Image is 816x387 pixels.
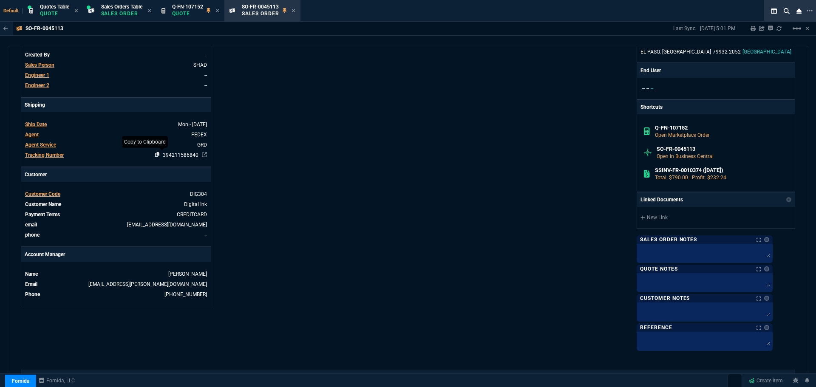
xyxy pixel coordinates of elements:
[242,4,279,10] span: SO-FR-0045113
[805,25,809,32] a: Hide Workbench
[807,7,813,15] nx-icon: Open New Tab
[25,200,207,209] tr: undefined
[634,370,649,382] th: SO
[657,146,788,153] h6: SO-FR-0045113
[161,370,190,382] th: Cond
[700,25,735,32] p: [DATE] 5:01 PM
[657,153,788,160] p: Open in Business Central
[119,370,161,382] th: Status
[25,190,207,198] tr: undefined
[172,4,203,10] span: Q-FN-107152
[21,98,211,112] p: Shipping
[642,85,645,91] span: --
[25,61,207,69] tr: undefined
[190,370,212,382] th: Whs
[191,132,207,138] span: FEDEX
[646,85,649,91] span: --
[40,4,69,10] span: Quotes Table
[25,130,207,139] tr: undefined
[21,247,211,262] p: Account Manager
[197,142,207,148] span: GRD
[25,220,207,229] tr: axel@digitalink.cc
[649,370,762,382] th: Notes
[25,270,207,278] tr: undefined
[178,121,207,127] span: 2025-10-13T00:00:00.000Z
[640,196,683,203] p: Linked Documents
[793,6,805,16] nx-icon: Close Workbench
[651,85,653,91] span: --
[168,271,207,277] a: [PERSON_NAME]
[792,23,802,34] mat-icon: Example home icon
[673,25,700,32] p: Last Sync:
[655,174,788,181] p: Total: $790.00 | Profit: $232.24
[662,49,711,55] span: [GEOGRAPHIC_DATA]
[74,8,78,14] nx-icon: Close Tab
[204,72,207,78] span: --
[204,82,207,88] span: --
[204,232,207,238] a: --
[36,377,77,384] a: msbcCompanyName
[215,8,219,14] nx-icon: Close Tab
[177,212,207,218] span: CREDITCARD
[263,370,300,382] th: UnitPrice
[640,67,661,74] p: End User
[640,266,678,272] p: Quote Notes
[25,291,40,297] span: Phone
[3,8,23,14] span: Default
[571,370,595,382] th: ATS
[713,49,741,55] span: 79932-2052
[25,281,37,287] span: Email
[35,370,119,382] th: Item No
[204,52,207,58] span: --
[25,212,60,218] span: Payment Terms
[25,120,207,129] tr: undefined
[184,201,207,207] a: Digital Ink
[21,167,211,182] p: Customer
[25,201,61,207] span: Customer Name
[190,191,207,197] span: DIG304
[25,222,37,228] span: email
[745,374,786,387] a: Create Item
[172,10,203,17] p: Quote
[655,131,788,139] p: Open Marketplace Order
[416,370,453,382] th: Discount
[595,370,618,382] th: OH
[229,370,263,382] th: Shipped
[742,49,791,55] span: [GEOGRAPHIC_DATA]
[25,25,63,32] p: SO-FR-0045113
[147,8,151,14] nx-icon: Close Tab
[25,280,207,288] tr: undefined
[40,10,69,17] p: Quote
[127,222,207,228] a: [EMAIL_ADDRESS][DOMAIN_NAME]
[640,49,660,55] span: EL PASO,
[3,25,8,31] nx-icon: Back to Table
[25,232,40,238] span: phone
[242,10,279,17] p: Sales Order
[25,151,207,159] tr: undefined
[25,210,207,219] tr: undefined
[768,6,780,16] nx-icon: Split Panels
[655,167,788,174] h6: SSINV-FR-0010374 ([DATE])
[618,370,634,382] th: PO
[301,370,340,382] th: Line Total
[101,4,142,10] span: Sales Orders Table
[780,6,793,16] nx-icon: Search
[640,214,791,221] a: New Link
[637,100,795,114] p: Shortcuts
[762,370,795,382] th: actions
[25,271,38,277] span: Name
[25,141,207,149] tr: undefined
[212,370,229,382] th: Qty
[164,291,207,297] a: 714-586-5495
[655,124,788,131] h6: Q-FN-107152
[193,62,207,68] span: SHAD
[25,51,207,59] tr: undefined
[101,10,142,17] p: Sales Order
[25,121,47,127] span: Ship Date
[163,152,198,158] a: 394211586840
[25,52,50,58] span: Created By
[88,281,207,287] a: [EMAIL_ADDRESS][PERSON_NAME][DOMAIN_NAME]
[640,295,690,302] p: Customer Notes
[292,8,295,14] nx-icon: Close Tab
[25,290,207,299] tr: undefined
